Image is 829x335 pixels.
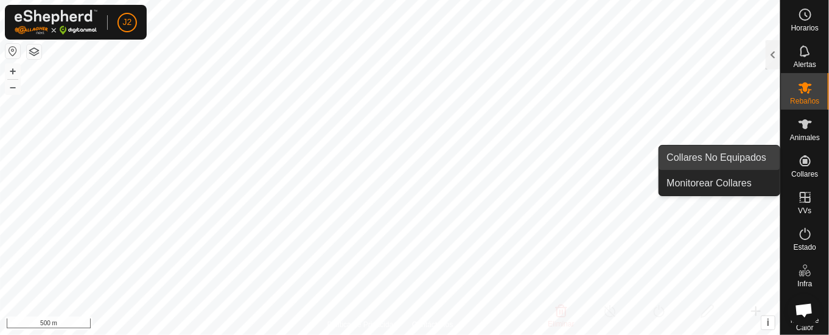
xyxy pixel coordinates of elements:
[666,150,766,165] span: Collares No Equipados
[794,61,816,68] span: Alertas
[784,317,826,331] span: Mapa de Calor
[123,16,132,29] span: J2
[666,176,752,191] span: Monitorear Collares
[5,80,20,94] button: –
[798,207,811,214] span: VVs
[412,319,453,330] a: Contáctenos
[659,171,780,196] a: Monitorear Collares
[791,171,818,178] span: Collares
[5,64,20,79] button: +
[659,146,780,170] a: Collares No Equipados
[794,244,816,251] span: Estado
[797,280,812,287] span: Infra
[767,317,769,328] span: i
[788,294,820,326] div: Chat abierto
[791,24,819,32] span: Horarios
[790,97,819,105] span: Rebaños
[761,316,775,330] button: i
[27,44,41,59] button: Capas del Mapa
[15,10,97,35] img: Logo Gallagher
[790,134,820,141] span: Animales
[5,44,20,58] button: Restablecer Mapa
[327,319,397,330] a: Política de Privacidad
